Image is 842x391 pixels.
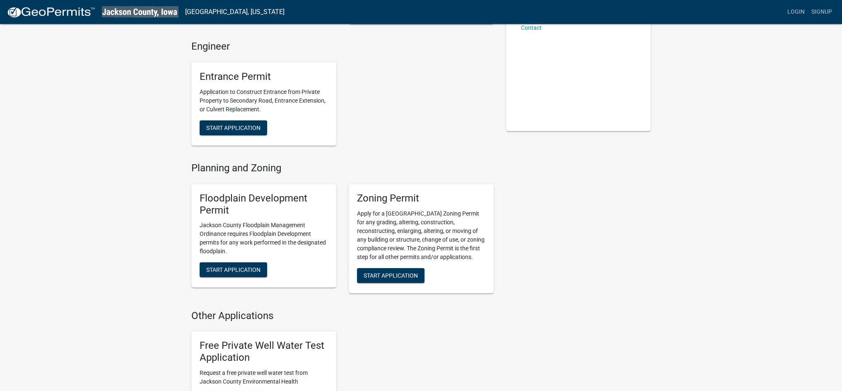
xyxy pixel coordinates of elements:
[200,262,267,277] button: Start Application
[102,6,179,17] img: Jackson County, Iowa
[357,192,485,204] h5: Zoning Permit
[200,369,328,386] p: Request a free private well water test from Jackson County Environmental Health
[521,24,542,31] a: Contact
[200,340,328,364] h5: Free Private Well Water Test Application
[206,266,261,273] span: Start Application
[206,124,261,131] span: Start Application
[191,41,494,53] h4: Engineer
[191,162,494,174] h4: Planning and Zoning
[808,4,835,20] a: Signup
[784,4,808,20] a: Login
[191,310,494,322] h4: Other Applications
[185,5,285,19] a: [GEOGRAPHIC_DATA], [US_STATE]
[357,209,485,261] p: Apply for a [GEOGRAPHIC_DATA] Zoning Permit for any grading, altering, construction, reconstructi...
[200,71,328,83] h5: Entrance Permit
[200,192,328,216] h5: Floodplain Development Permit
[357,268,425,283] button: Start Application
[364,272,418,278] span: Start Application
[200,88,328,114] p: Application to Construct Entrance from Private Property to Secondary Road, Entrance Extension, or...
[200,221,328,256] p: Jackson County Floodplain Management Ordinance requires Floodplain Development permits for any wo...
[200,120,267,135] button: Start Application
